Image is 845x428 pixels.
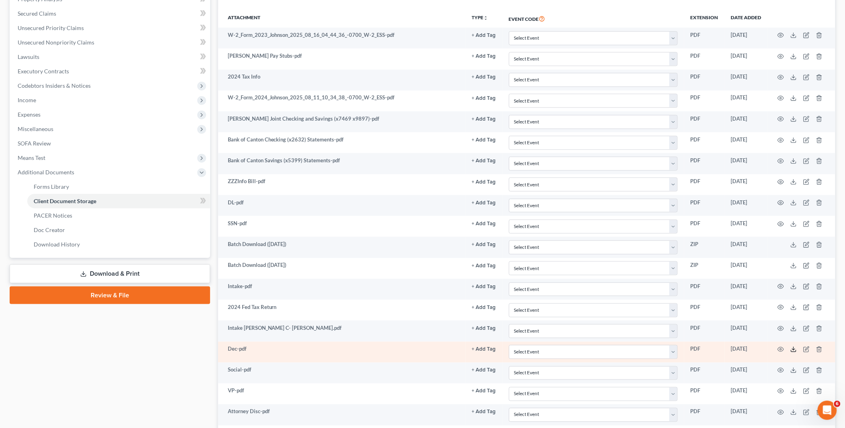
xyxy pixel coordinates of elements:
th: Attachment [218,9,466,28]
span: Means Test [18,154,45,161]
td: Social-pdf [218,363,466,384]
td: [DATE] [725,258,768,279]
a: Forms Library [27,180,210,194]
td: Bank of Canton Checking (x2632) Statements-pdf [218,132,466,153]
a: Download & Print [10,264,210,283]
a: + Add Tag [472,52,496,60]
a: Download History [27,237,210,252]
td: [DATE] [725,216,768,237]
a: Unsecured Nonpriority Claims [11,35,210,50]
span: 6 [834,401,841,407]
td: Batch Download ([DATE]) [218,237,466,258]
button: + Add Tag [472,284,496,289]
td: Bank of Canton Savings (x5399) Statements-pdf [218,153,466,174]
button: + Add Tag [472,221,496,226]
button: + Add Tag [472,305,496,310]
a: + Add Tag [472,303,496,311]
td: PDF [684,28,725,48]
td: PDF [684,216,725,237]
a: + Add Tag [472,408,496,416]
td: [DATE] [725,111,768,132]
td: [PERSON_NAME] Pay Stubs-pdf [218,48,466,69]
td: PDF [684,342,725,363]
td: [DATE] [725,153,768,174]
td: [DATE] [725,404,768,425]
span: Unsecured Priority Claims [18,24,84,31]
td: PDF [684,321,725,341]
td: Attorney Disc-pdf [218,404,466,425]
td: VP-pdf [218,384,466,404]
button: + Add Tag [472,389,496,394]
td: 2024 Fed Tax Return [218,300,466,321]
td: [DATE] [725,91,768,111]
th: Event Code [503,9,684,28]
a: + Add Tag [472,178,496,185]
td: [DATE] [725,237,768,258]
span: Client Document Storage [34,198,96,204]
td: Intake [PERSON_NAME] C- [PERSON_NAME].pdf [218,321,466,341]
td: [DATE] [725,28,768,48]
td: ZIP [684,237,725,258]
a: + Add Tag [472,261,496,269]
button: + Add Tag [472,75,496,80]
button: + Add Tag [472,368,496,373]
a: + Add Tag [472,324,496,332]
td: Intake-pdf [218,279,466,300]
button: + Add Tag [472,96,496,101]
td: PDF [684,132,725,153]
a: Review & File [10,287,210,304]
a: + Add Tag [472,345,496,353]
td: [DATE] [725,70,768,91]
td: Dec-pdf [218,342,466,363]
a: + Add Tag [472,199,496,206]
span: Miscellaneous [18,125,53,132]
button: + Add Tag [472,326,496,331]
td: [DATE] [725,174,768,195]
a: SOFA Review [11,136,210,151]
button: + Add Tag [472,158,496,164]
td: SSN-pdf [218,216,466,237]
span: Lawsuits [18,53,39,60]
i: unfold_more [484,16,488,20]
a: Unsecured Priority Claims [11,21,210,35]
button: + Add Tag [472,200,496,206]
td: PDF [684,48,725,69]
a: + Add Tag [472,283,496,290]
td: PDF [684,384,725,404]
td: [DATE] [725,48,768,69]
iframe: Intercom live chat [818,401,837,420]
a: Executory Contracts [11,64,210,79]
span: Doc Creator [34,226,65,233]
td: [DATE] [725,342,768,363]
td: PDF [684,279,725,300]
button: + Add Tag [472,137,496,143]
button: + Add Tag [472,410,496,415]
td: [DATE] [725,132,768,153]
td: Batch Download ([DATE]) [218,258,466,279]
span: Income [18,97,36,103]
button: + Add Tag [472,263,496,269]
td: PDF [684,70,725,91]
span: Unsecured Nonpriority Claims [18,39,94,46]
span: Codebtors Insiders & Notices [18,82,91,89]
a: + Add Tag [472,387,496,395]
a: + Add Tag [472,73,496,81]
td: PDF [684,363,725,384]
td: PDF [684,91,725,111]
td: ZIP [684,258,725,279]
td: PDF [684,195,725,216]
a: + Add Tag [472,157,496,164]
button: + Add Tag [472,242,496,247]
span: Executory Contracts [18,68,69,75]
td: [DATE] [725,321,768,341]
button: + Add Tag [472,180,496,185]
td: W-2_Form_2024_Johnson_2025_08_11_10_34_38_-0700_W-2_ESS-pdf [218,91,466,111]
span: Download History [34,241,80,248]
td: PDF [684,300,725,321]
td: PDF [684,153,725,174]
th: Extension [684,9,725,28]
td: ZZZInfo Bill-pdf [218,174,466,195]
button: + Add Tag [472,347,496,352]
span: PACER Notices [34,212,72,219]
button: + Add Tag [472,33,496,38]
